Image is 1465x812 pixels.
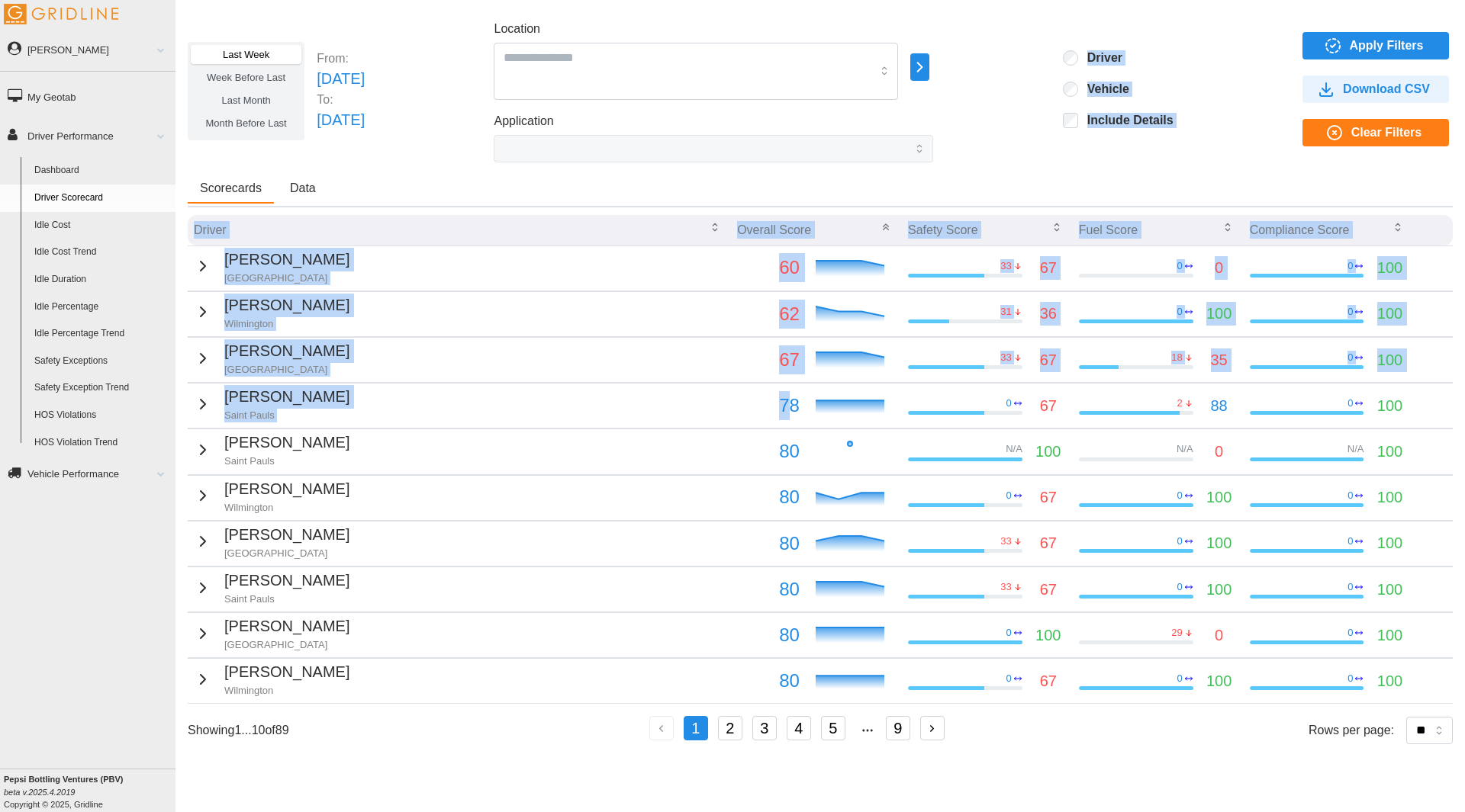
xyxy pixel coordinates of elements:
[1211,394,1228,418] p: 88
[1347,626,1353,640] p: 0
[1177,580,1182,594] p: 0
[1377,669,1402,693] p: 100
[1040,394,1057,418] p: 67
[1302,75,1449,103] button: Download CSV
[194,294,349,331] button: [PERSON_NAME]Wilmington
[224,248,349,271] p: [PERSON_NAME]
[1351,120,1422,146] span: Clear Filters
[1347,396,1353,410] p: 0
[224,547,349,560] p: [GEOGRAPHIC_DATA]
[737,483,800,512] p: 80
[194,477,349,515] button: [PERSON_NAME]Wilmington
[224,477,349,501] p: [PERSON_NAME]
[737,345,800,374] p: 67
[1377,394,1402,418] p: 100
[1211,348,1228,372] p: 35
[494,112,553,131] label: Application
[1040,302,1057,326] p: 36
[1177,672,1182,685] p: 0
[194,221,227,239] p: Driver
[1206,531,1232,555] p: 100
[494,20,540,39] label: Location
[1078,113,1174,128] label: Include Details
[4,788,75,797] i: beta v.2025.4.2019
[1177,259,1182,273] p: 0
[1347,305,1353,319] p: 0
[224,523,349,547] p: [PERSON_NAME]
[1177,442,1193,456] p: N/A
[1000,580,1011,594] p: 33
[1377,348,1402,372] p: 100
[27,320,175,348] a: Idle Percentage Trend
[1177,396,1182,410] p: 2
[1347,351,1353,364] p: 0
[1347,534,1353,548] p: 0
[206,117,287,129] span: Month Before Last
[1343,76,1430,102] span: Download CSV
[1347,580,1353,594] p: 0
[317,108,365,132] p: [DATE]
[886,716,910,740] button: 9
[1040,348,1057,372] p: 67
[1309,721,1394,739] p: Rows per page:
[1206,669,1232,693] p: 100
[224,409,349,422] p: Saint Pauls
[1000,259,1011,273] p: 33
[821,716,845,740] button: 5
[1006,626,1012,640] p: 0
[1078,50,1122,66] label: Driver
[224,592,349,606] p: Saint Pauls
[317,67,365,91] p: [DATE]
[194,660,349,698] button: [PERSON_NAME]Wilmington
[194,339,349,377] button: [PERSON_NAME][GEOGRAPHIC_DATA]
[188,721,289,739] p: Showing 1 ... 10 of 89
[194,569,349,606] button: [PERSON_NAME]Saint Pauls
[737,300,800,329] p: 62
[224,385,349,409] p: [PERSON_NAME]
[1040,256,1057,280] p: 67
[224,294,349,317] p: [PERSON_NAME]
[223,49,269,60] span: Last Week
[1206,578,1232,602] p: 100
[737,666,800,695] p: 80
[1250,221,1350,239] p: Compliance Score
[1347,259,1353,273] p: 0
[718,716,742,740] button: 2
[752,716,777,740] button: 3
[27,429,175,457] a: HOS Violation Trend
[207,72,285,83] span: Week Before Last
[27,348,175,375] a: Safety Exceptions
[224,431,349,454] p: [PERSON_NAME]
[1347,442,1364,456] p: N/A
[737,253,800,282] p: 60
[27,266,175,294] a: Idle Duration
[1302,32,1449,59] button: Apply Filters
[684,716,708,740] button: 1
[1215,440,1223,464] p: 0
[1350,33,1424,59] span: Apply Filters
[1377,624,1402,647] p: 100
[1377,486,1402,509] p: 100
[1215,256,1223,280] p: 0
[224,339,349,363] p: [PERSON_NAME]
[194,431,349,468] button: [PERSON_NAME]Saint Pauls
[1035,440,1061,464] p: 100
[1206,486,1232,509] p: 100
[1377,440,1402,464] p: 100
[1177,534,1182,548] p: 0
[737,621,800,650] p: 80
[1000,534,1011,548] p: 33
[224,501,349,515] p: Wilmington
[4,775,123,784] b: Pepsi Bottling Ventures (PBV)
[1006,442,1022,456] p: N/A
[1347,489,1353,502] p: 0
[4,773,175,810] div: Copyright © 2025, Gridline
[1006,672,1012,685] p: 0
[1377,578,1402,602] p: 100
[317,91,365,108] p: To:
[1040,669,1057,693] p: 67
[737,391,800,420] p: 78
[224,317,349,331] p: Wilmington
[221,95,270,106] span: Last Month
[1171,351,1182,364] p: 18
